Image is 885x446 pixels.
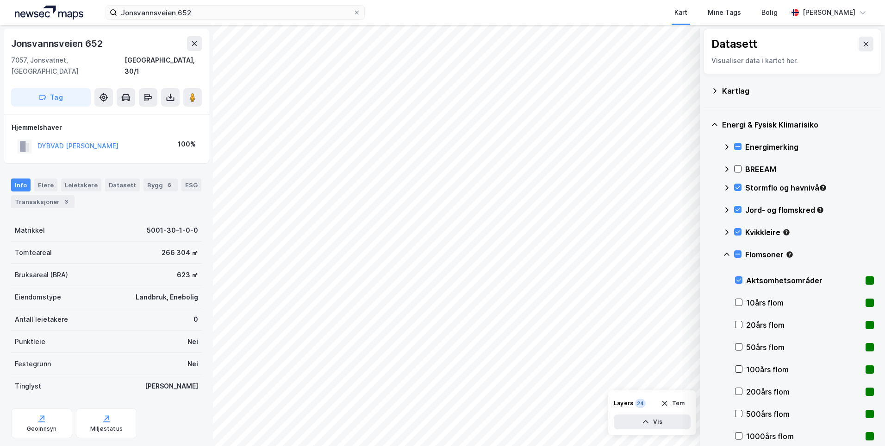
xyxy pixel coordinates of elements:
[745,182,874,193] div: Stormflo og havnivå
[34,178,57,191] div: Eiere
[635,399,646,408] div: 24
[187,358,198,370] div: Nei
[11,36,104,51] div: Jonsvannsveien 652
[145,381,198,392] div: [PERSON_NAME]
[711,55,873,66] div: Visualiser data i kartet her.
[819,184,827,192] div: Tooltip anchor
[181,178,201,191] div: ESG
[165,180,174,190] div: 6
[746,297,862,308] div: 10års flom
[708,7,741,18] div: Mine Tags
[746,386,862,397] div: 200års flom
[11,178,31,191] div: Info
[162,247,198,258] div: 266 304 ㎡
[61,178,101,191] div: Leietakere
[746,431,862,442] div: 1000års flom
[136,292,198,303] div: Landbruk, Enebolig
[12,122,201,133] div: Hjemmelshaver
[746,408,862,420] div: 500års flom
[761,7,778,18] div: Bolig
[711,37,757,51] div: Datasett
[816,206,824,214] div: Tooltip anchor
[15,269,68,280] div: Bruksareal (BRA)
[27,425,57,433] div: Geoinnsyn
[117,6,353,19] input: Søk på adresse, matrikkel, gårdeiere, leietakere eller personer
[15,336,45,347] div: Punktleie
[11,55,125,77] div: 7057, Jonsvatnet, [GEOGRAPHIC_DATA]
[62,197,71,206] div: 3
[722,85,874,96] div: Kartlag
[722,119,874,130] div: Energi & Fysisk Klimarisiko
[746,342,862,353] div: 50års flom
[746,275,862,286] div: Aktsomhetsområder
[15,292,61,303] div: Eiendomstype
[125,55,202,77] div: [GEOGRAPHIC_DATA], 30/1
[782,228,791,236] div: Tooltip anchor
[105,178,140,191] div: Datasett
[15,225,45,236] div: Matrikkel
[11,88,91,107] button: Tag
[143,178,178,191] div: Bygg
[745,204,874,216] div: Jord- og flomskred
[147,225,198,236] div: 5001-30-1-0-0
[785,250,794,259] div: Tooltip anchor
[15,314,68,325] div: Antall leietakere
[193,314,198,325] div: 0
[674,7,687,18] div: Kart
[15,247,52,258] div: Tomteareal
[746,364,862,375] div: 100års flom
[614,400,633,407] div: Layers
[187,336,198,347] div: Nei
[655,396,691,411] button: Tøm
[15,6,83,19] img: logo.a4113a55bc3d86da70a041830d287a7e.svg
[178,139,196,150] div: 100%
[15,358,51,370] div: Festegrunn
[745,164,874,175] div: BREEAM
[15,381,41,392] div: Tinglyst
[90,425,123,433] div: Miljøstatus
[745,249,874,260] div: Flomsoner
[803,7,855,18] div: [PERSON_NAME]
[839,401,885,446] iframe: Chat Widget
[614,414,691,429] button: Vis
[745,141,874,153] div: Energimerking
[177,269,198,280] div: 623 ㎡
[745,227,874,238] div: Kvikkleire
[11,195,75,208] div: Transaksjoner
[746,319,862,331] div: 20års flom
